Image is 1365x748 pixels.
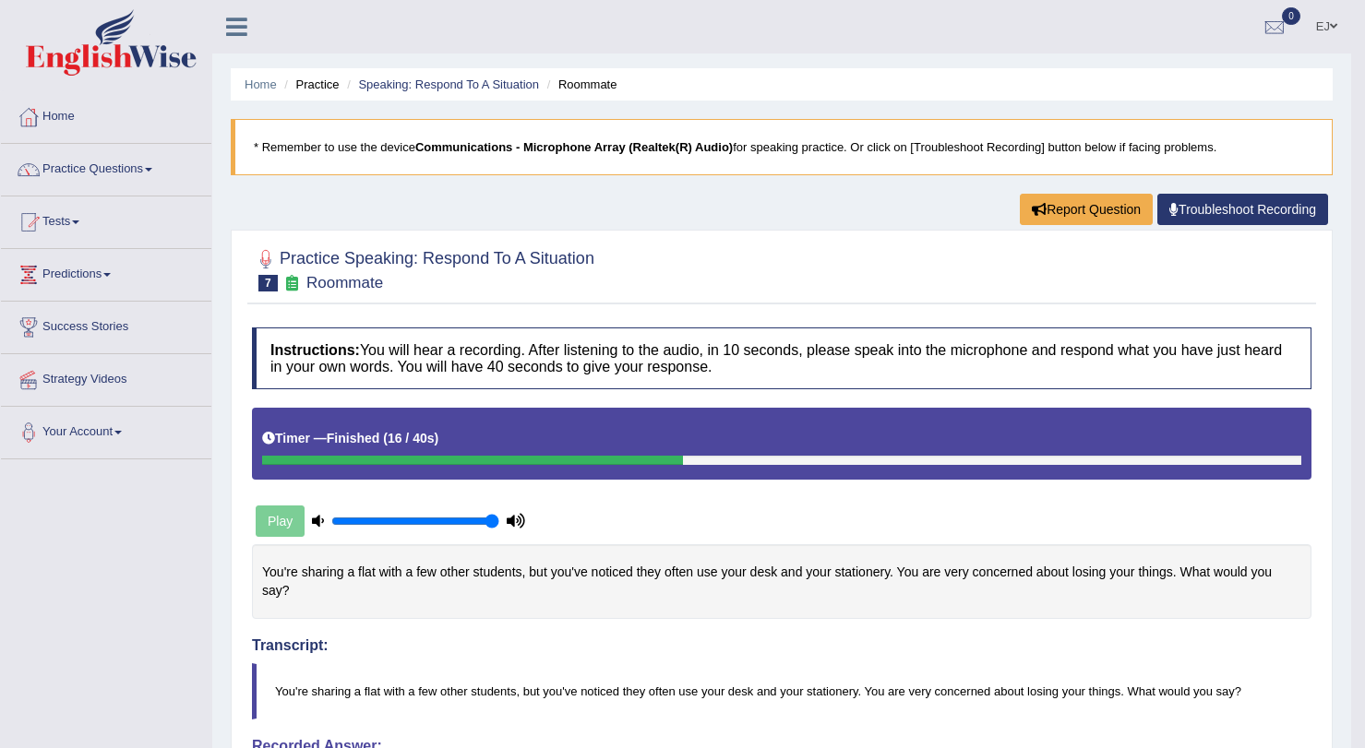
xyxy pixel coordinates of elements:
blockquote: * Remember to use the device for speaking practice. Or click on [Troubleshoot Recording] button b... [231,119,1333,175]
li: Practice [280,76,339,93]
small: Roommate [306,274,383,291]
a: Practice Questions [1,144,211,190]
span: 0 [1282,7,1300,25]
b: Communications - Microphone Array (Realtek(R) Audio) [415,140,733,154]
b: Instructions: [270,342,360,358]
blockquote: You're sharing a flat with a few other students, but you've noticed they often use your desk and ... [252,663,1311,719]
h5: Timer — [262,432,438,445]
small: Exam occurring question [282,275,302,292]
b: 16 / 40s [388,431,435,445]
a: Troubleshoot Recording [1157,194,1328,225]
b: ) [435,431,439,445]
h2: Practice Speaking: Respond To A Situation [252,245,594,291]
a: Home [1,91,211,137]
li: Roommate [543,76,617,93]
a: Strategy Videos [1,354,211,400]
a: Your Account [1,407,211,453]
a: Home [245,77,277,91]
a: Tests [1,196,211,243]
span: 7 [258,275,278,291]
div: You're sharing a flat with a few other students, but you've noticed they often use your desk and ... [252,544,1311,619]
button: Report Question [1020,194,1153,225]
a: Speaking: Respond To A Situation [358,77,539,91]
b: ( [383,431,388,445]
a: Success Stories [1,302,211,348]
a: Predictions [1,249,211,295]
b: Finished [327,431,380,445]
h4: You will hear a recording. After listening to the audio, in 10 seconds, please speak into the mic... [252,327,1311,389]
